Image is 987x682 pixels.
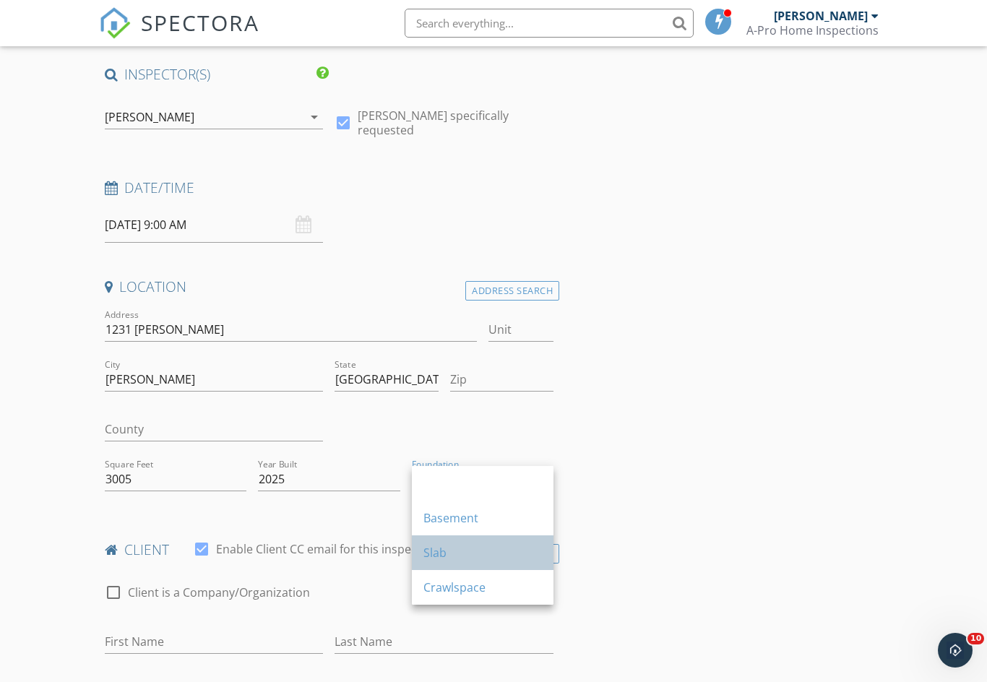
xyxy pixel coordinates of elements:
h4: client [105,540,553,559]
div: Crawlspace [423,579,542,596]
div: [PERSON_NAME] [105,111,194,124]
span: SPECTORA [141,7,259,38]
div: Address Search [465,281,559,301]
input: Search everything... [405,9,694,38]
a: SPECTORA [99,20,259,50]
div: [PERSON_NAME] [774,9,868,23]
iframe: Intercom live chat [938,633,973,668]
h4: INSPECTOR(S) [105,65,329,84]
label: Client is a Company/Organization [128,585,310,600]
img: The Best Home Inspection Software - Spectora [99,7,131,39]
label: Enable Client CC email for this inspection [216,542,439,556]
div: Slab [423,544,542,561]
span: 10 [967,633,984,644]
h4: Location [105,277,553,296]
input: Select date [105,207,324,243]
div: Basement [423,509,542,527]
div: A-Pro Home Inspections [746,23,879,38]
i: arrow_drop_down [306,108,323,126]
h4: Date/Time [105,178,553,197]
label: [PERSON_NAME] specifically requested [358,108,553,137]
